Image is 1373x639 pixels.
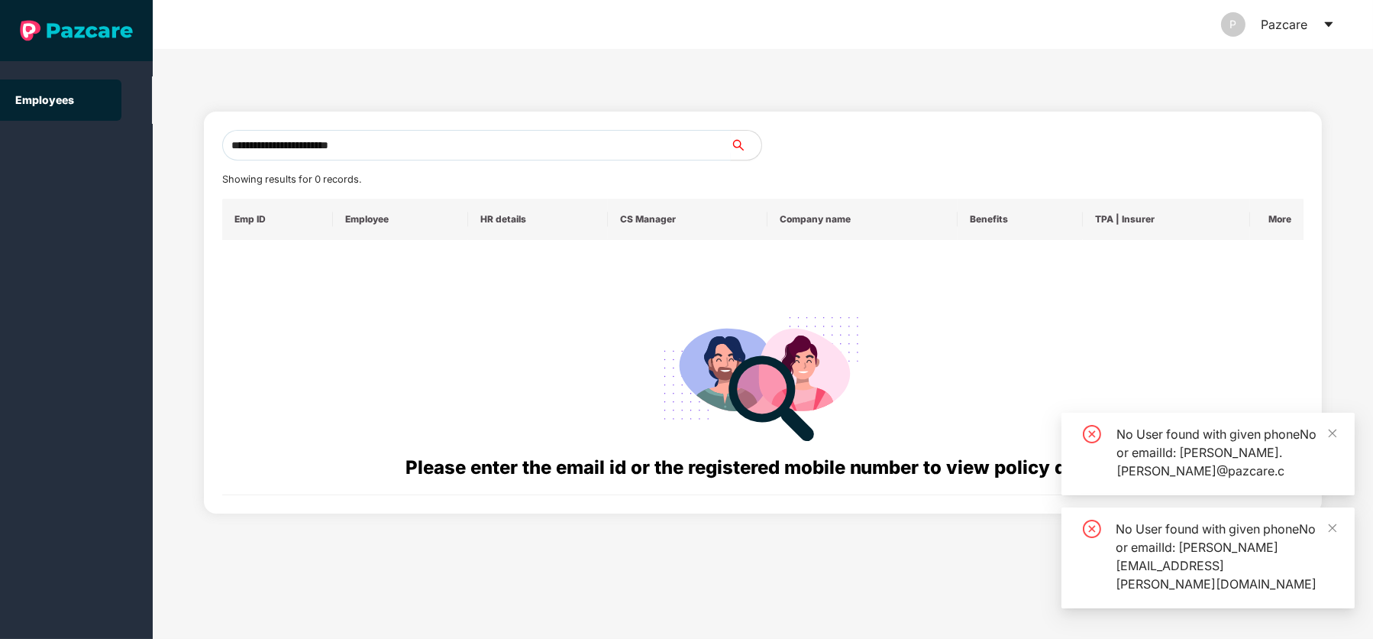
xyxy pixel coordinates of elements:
[730,130,762,161] button: search
[468,199,608,240] th: HR details
[1116,425,1336,480] div: No User found with given phoneNo or emailId: [PERSON_NAME].[PERSON_NAME]@pazcare.c
[1323,18,1335,31] span: caret-down
[333,199,468,240] th: Employee
[767,199,958,240] th: Company name
[15,93,74,106] a: Employees
[653,298,873,453] img: svg+xml;base64,PHN2ZyB4bWxucz0iaHR0cDovL3d3dy53My5vcmcvMjAwMC9zdmciIHdpZHRoPSIyODgiIGhlaWdodD0iMj...
[1230,12,1237,37] span: P
[1083,425,1101,443] span: close-circle
[730,139,761,151] span: search
[222,199,333,240] th: Emp ID
[1116,520,1336,593] div: No User found with given phoneNo or emailId: [PERSON_NAME][EMAIL_ADDRESS][PERSON_NAME][DOMAIN_NAME]
[222,174,361,185] span: Showing results for 0 records.
[1083,520,1101,538] span: close-circle
[1083,199,1250,240] th: TPA | Insurer
[405,456,1121,478] span: Please enter the email id or the registered mobile number to view policy details.
[608,199,767,240] th: CS Manager
[1327,523,1338,534] span: close
[1327,428,1338,439] span: close
[958,199,1082,240] th: Benefits
[1250,199,1304,240] th: More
